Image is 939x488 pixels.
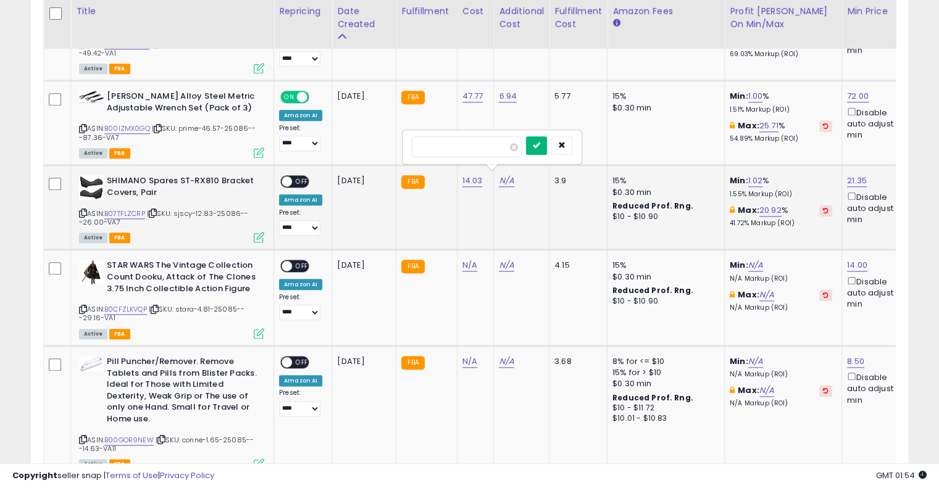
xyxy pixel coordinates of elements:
div: Amazon AI [279,194,322,205]
div: 4.15 [554,260,598,271]
span: OFF [307,92,327,102]
p: 41.72% Markup (ROI) [730,219,832,228]
div: [DATE] [337,91,386,102]
div: Amazon AI [279,110,322,121]
a: 14.03 [462,175,483,187]
div: % [730,120,832,143]
div: 5.77 [554,91,598,102]
span: OFF [292,357,312,368]
div: 15% [612,91,715,102]
b: Min: [730,355,748,367]
span: All listings currently available for purchase on Amazon [79,233,107,243]
span: FBA [109,64,130,74]
span: | SKU: prime-46.57-25086---87.36-VA7 [79,123,256,142]
div: Amazon AI [279,375,322,386]
div: $0.30 min [612,271,715,283]
p: N/A Markup (ROI) [730,399,832,408]
div: Preset: [279,124,322,152]
span: 2025-08-18 01:54 GMT [876,469,927,481]
span: All listings currently available for purchase on Amazon [79,64,107,74]
b: [PERSON_NAME] Alloy Steel Metric Adjustable Wrench Set (Pack of 3) [107,91,257,117]
b: STAR WARS The Vintage Collection Count Dooku, Attack of The Clones 3.75 Inch Collectible Action F... [107,260,257,297]
a: 21.35 [847,175,867,187]
div: % [730,205,832,228]
a: N/A [759,289,774,301]
div: % [730,91,832,114]
b: Max: [738,204,759,216]
b: Min: [730,259,748,271]
div: Amazon Fees [612,5,719,18]
div: Disable auto adjust min [847,370,906,406]
a: 6.94 [499,90,517,102]
a: N/A [462,259,477,271]
small: FBA [401,260,424,273]
div: 15% for > $10 [612,367,715,378]
p: N/A Markup (ROI) [730,275,832,283]
a: N/A [499,259,514,271]
div: Amazon AI [279,279,322,290]
div: $0.30 min [612,187,715,198]
div: Disable auto adjust min [847,105,906,141]
a: N/A [759,384,774,397]
i: Revert to store-level Max Markup [823,207,828,213]
div: $10 - $11.72 [612,403,715,413]
span: All listings currently available for purchase on Amazon [79,148,107,159]
a: B0CFZLKVQP [104,304,147,315]
span: | SKU: stara-4.81-25085---29.16-VA1 [79,304,244,323]
b: Pill Puncher/Remover. Remove Tablets and Pills from Blister Packs. Ideal for Those with Limited D... [107,356,257,428]
span: ON [282,92,297,102]
span: | SKU: conne-1.65-25085---14.63-VA11 [79,435,254,453]
a: B07TFLZCRP [104,209,145,219]
div: ASIN: [79,175,264,241]
div: Min Price [847,5,911,18]
span: All listings currently available for purchase on Amazon [79,329,107,339]
span: FBA [109,329,130,339]
a: 47.77 [462,90,483,102]
div: ASIN: [79,260,264,337]
img: 21Hm26ytx3L._SL40_.jpg [79,356,104,371]
a: N/A [462,355,477,368]
span: OFF [292,261,312,271]
i: This overrides the store level max markup for this listing [730,122,735,130]
img: 31TJidO2yiL._SL40_.jpg [79,175,104,200]
div: Cost [462,5,489,18]
a: N/A [499,355,514,368]
div: $10.01 - $10.83 [612,413,715,424]
a: 20.92 [759,204,782,217]
small: Amazon Fees. [612,18,620,29]
div: 15% [612,175,715,186]
div: [DATE] [337,356,386,367]
b: SHIMANO Spares ST-RX810 Bracket Covers, Pair [107,175,257,201]
a: Terms of Use [106,469,158,481]
a: B00GOR9NEW [104,435,154,445]
div: Disable auto adjust min [847,190,906,226]
b: Max: [738,120,759,131]
div: ASIN: [79,6,264,72]
div: 8% for <= $10 [612,356,715,367]
p: 1.55% Markup (ROI) [730,190,832,199]
b: Min: [730,90,748,102]
i: This overrides the store level max markup for this listing [730,206,735,214]
div: Profit [PERSON_NAME] on Min/Max [730,5,837,31]
a: Privacy Policy [160,469,214,481]
div: [DATE] [337,175,386,186]
span: OFF [292,176,312,187]
a: 1.02 [748,175,763,187]
b: Reduced Prof. Rng. [612,201,693,211]
div: $0.30 min [612,378,715,389]
b: Max: [738,289,759,300]
span: FBA [109,148,130,159]
span: FBA [109,233,130,243]
p: 69.03% Markup (ROI) [730,50,832,59]
div: [DATE] [337,260,386,271]
img: 31O80kQzaCL._SL40_.jpg [79,91,104,102]
div: % [730,175,832,198]
div: $10 - $10.90 [612,212,715,222]
img: 41nTNdHGEPL._SL40_.jpg [79,260,104,284]
small: FBA [401,356,424,370]
div: $10 - $10.90 [612,296,715,307]
p: N/A Markup (ROI) [730,370,832,379]
p: 54.89% Markup (ROI) [730,134,832,143]
b: Max: [738,384,759,396]
a: 14.00 [847,259,867,271]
